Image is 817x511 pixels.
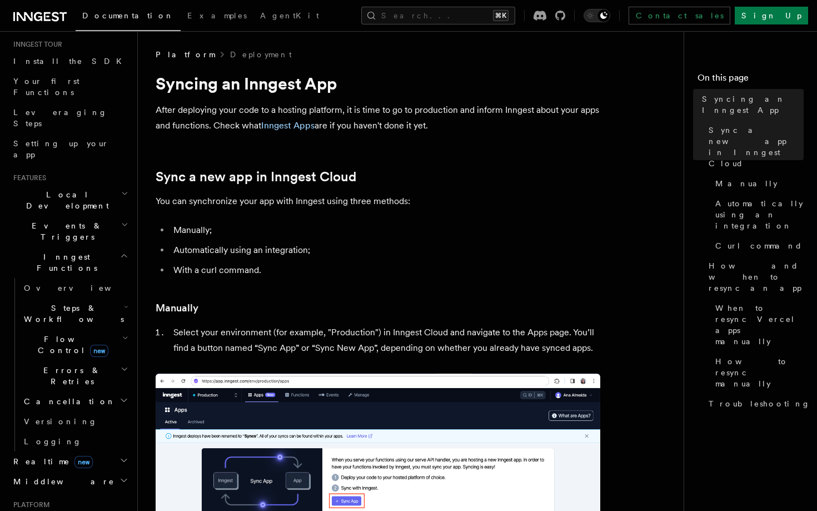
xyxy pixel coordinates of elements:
span: Overview [24,284,138,292]
span: Events & Triggers [9,220,121,242]
span: Inngest tour [9,40,62,49]
span: When to resync Vercel apps manually [715,302,804,347]
span: Steps & Workflows [19,302,124,325]
a: Overview [19,278,131,298]
span: Curl command [715,240,803,251]
a: Leveraging Steps [9,102,131,133]
span: Platform [156,49,215,60]
span: Setting up your app [13,139,109,159]
a: How to resync manually [711,351,804,394]
button: Inngest Functions [9,247,131,278]
span: Realtime [9,456,93,467]
a: Setting up your app [9,133,131,165]
a: Syncing an Inngest App [698,89,804,120]
a: Sync a new app in Inngest Cloud [156,169,356,185]
a: Documentation [76,3,181,31]
p: You can synchronize your app with Inngest using three methods: [156,194,600,209]
a: Automatically using an integration [711,194,804,236]
span: Your first Functions [13,77,79,97]
span: Platform [9,500,50,509]
a: Contact sales [629,7,730,24]
a: Manually [156,300,198,316]
a: Sync a new app in Inngest Cloud [704,120,804,173]
span: Syncing an Inngest App [702,93,804,116]
span: Errors & Retries [19,365,121,387]
button: Events & Triggers [9,216,131,247]
button: Flow Controlnew [19,329,131,360]
button: Cancellation [19,391,131,411]
a: How and when to resync an app [704,256,804,298]
a: Curl command [711,236,804,256]
a: Your first Functions [9,71,131,102]
a: Examples [181,3,253,30]
span: Automatically using an integration [715,198,804,231]
a: Troubleshooting [704,394,804,414]
li: Automatically using an integration; [170,242,600,258]
a: Inngest Apps [261,120,315,131]
span: AgentKit [260,11,319,20]
a: Deployment [230,49,292,60]
span: new [74,456,93,468]
span: Local Development [9,189,121,211]
span: Documentation [82,11,174,20]
span: Middleware [9,476,114,487]
button: Local Development [9,185,131,216]
a: When to resync Vercel apps manually [711,298,804,351]
a: Versioning [19,411,131,431]
span: Examples [187,11,247,20]
span: Troubleshooting [709,398,810,409]
span: Versioning [24,417,97,426]
a: Manually [711,173,804,194]
button: Realtimenew [9,452,131,472]
span: Inngest Functions [9,251,120,274]
li: Select your environment (for example, "Production") in Inngest Cloud and navigate to the Apps pag... [170,325,600,356]
span: How and when to resync an app [709,260,804,294]
span: Features [9,173,46,182]
li: With a curl command. [170,262,600,278]
span: Leveraging Steps [13,108,107,128]
a: AgentKit [253,3,326,30]
a: Install the SDK [9,51,131,71]
h4: On this page [698,71,804,89]
div: Inngest Functions [9,278,131,452]
p: After deploying your code to a hosting platform, it is time to go to production and inform Innges... [156,102,600,133]
span: Manually [715,178,778,189]
button: Errors & Retries [19,360,131,391]
li: Manually; [170,222,600,238]
kbd: ⌘K [493,10,509,21]
button: Middleware [9,472,131,492]
a: Sign Up [735,7,808,24]
span: Install the SDK [13,57,128,66]
a: Logging [19,431,131,452]
span: Flow Control [19,334,122,356]
span: Cancellation [19,396,116,407]
button: Steps & Workflows [19,298,131,329]
span: Sync a new app in Inngest Cloud [709,125,804,169]
span: new [90,345,108,357]
span: How to resync manually [715,356,804,389]
h1: Syncing an Inngest App [156,73,600,93]
button: Search...⌘K [361,7,515,24]
button: Toggle dark mode [584,9,610,22]
span: Logging [24,437,82,446]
